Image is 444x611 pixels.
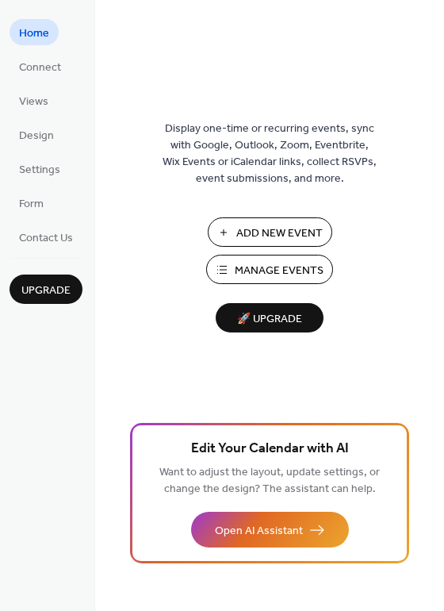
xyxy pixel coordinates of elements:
[235,263,323,279] span: Manage Events
[10,53,71,79] a: Connect
[208,217,332,247] button: Add New Event
[10,121,63,148] a: Design
[10,275,82,304] button: Upgrade
[159,462,380,500] span: Want to adjust the layout, update settings, or change the design? The assistant can help.
[10,224,82,250] a: Contact Us
[10,190,53,216] a: Form
[206,255,333,284] button: Manage Events
[19,60,61,76] span: Connect
[236,225,323,242] span: Add New Event
[215,523,303,540] span: Open AI Assistant
[225,309,314,330] span: 🚀 Upgrade
[10,87,58,113] a: Views
[191,438,349,460] span: Edit Your Calendar with AI
[19,128,54,144] span: Design
[21,282,71,299] span: Upgrade
[163,121,377,187] span: Display one-time or recurring events, sync with Google, Outlook, Zoom, Eventbrite, Wix Events or ...
[19,230,73,247] span: Contact Us
[19,25,49,42] span: Home
[10,156,70,182] a: Settings
[19,94,48,110] span: Views
[191,512,349,548] button: Open AI Assistant
[19,196,44,213] span: Form
[10,19,59,45] a: Home
[216,303,323,332] button: 🚀 Upgrade
[19,162,60,179] span: Settings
